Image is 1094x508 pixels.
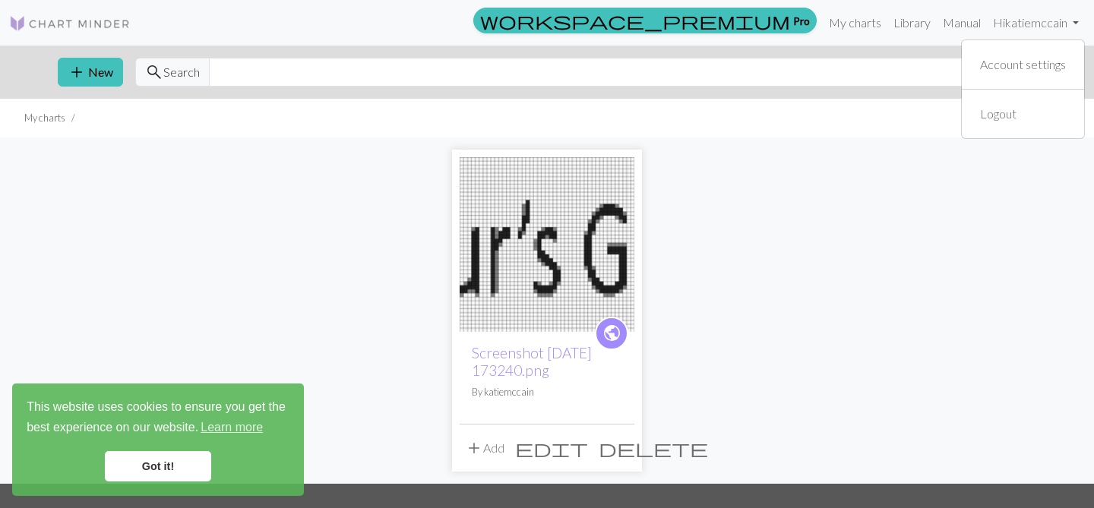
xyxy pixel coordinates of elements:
[460,434,510,462] button: Add
[68,62,86,83] span: add
[163,63,200,81] span: Search
[515,437,588,459] span: edit
[602,318,621,349] i: public
[887,8,937,38] a: Library
[460,235,634,250] a: Screenshot 2024-03-25 173240.png
[510,434,593,462] button: Edit
[823,8,887,38] a: My charts
[593,434,713,462] button: Delete
[460,157,634,332] img: Screenshot 2024-03-25 173240.png
[599,437,708,459] span: delete
[24,111,65,125] li: My charts
[515,439,588,457] i: Edit
[473,8,817,33] a: Pro
[480,10,790,31] span: workspace_premium
[465,437,483,459] span: add
[595,317,628,350] a: public
[145,62,163,83] span: search
[105,451,211,481] a: dismiss cookie message
[27,398,289,439] span: This website uses cookies to ensure you get the best experience on our website.
[602,321,621,345] span: public
[472,344,592,379] a: Screenshot [DATE] 173240.png
[58,58,123,87] button: New
[987,8,1085,38] a: Hikatiemccain
[974,99,1023,129] a: Logout
[974,49,1072,80] a: Account settings
[12,383,304,496] div: cookieconsent
[9,14,131,33] img: Logo
[198,416,265,439] a: learn more about cookies
[472,385,622,399] p: By katiemccain
[937,8,987,38] a: Manual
